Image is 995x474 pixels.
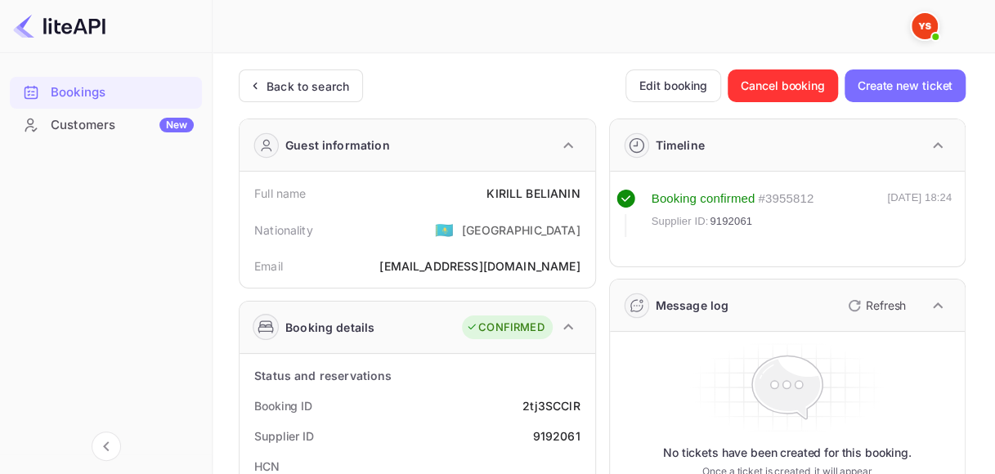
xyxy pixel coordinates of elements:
div: Bookings [10,77,202,109]
span: 9192061 [710,213,752,230]
div: [DATE] 18:24 [887,190,952,237]
div: [EMAIL_ADDRESS][DOMAIN_NAME] [379,257,580,275]
div: 9192061 [532,427,580,445]
div: Customers [51,116,194,135]
div: CONFIRMED [466,320,544,336]
div: Guest information [285,136,390,154]
div: Back to search [267,78,349,95]
div: CustomersNew [10,110,202,141]
div: Status and reservations [254,367,392,384]
div: Booking ID [254,397,312,414]
div: 2tj3SCClR [522,397,580,414]
div: Supplier ID [254,427,314,445]
div: New [159,118,194,132]
button: Cancel booking [728,69,838,102]
div: Bookings [51,83,194,102]
button: Refresh [838,293,912,319]
span: Supplier ID: [652,213,709,230]
p: No tickets have been created for this booking. [663,445,912,461]
div: Message log [656,297,729,314]
div: KIRILL BELIANIN [486,185,580,202]
div: [GEOGRAPHIC_DATA] [462,221,580,239]
span: United States [435,215,454,244]
div: Booking confirmed [652,190,755,208]
div: # 3955812 [758,190,813,208]
img: LiteAPI logo [13,13,105,39]
img: Yandex Support [912,13,938,39]
button: Edit booking [625,69,721,102]
button: Collapse navigation [92,432,121,461]
p: Refresh [866,297,906,314]
div: Email [254,257,283,275]
div: Timeline [656,136,705,154]
a: Bookings [10,77,202,107]
div: Nationality [254,221,313,239]
button: Create new ticket [845,69,966,102]
div: Full name [254,185,306,202]
div: Booking details [285,319,374,336]
a: CustomersNew [10,110,202,140]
